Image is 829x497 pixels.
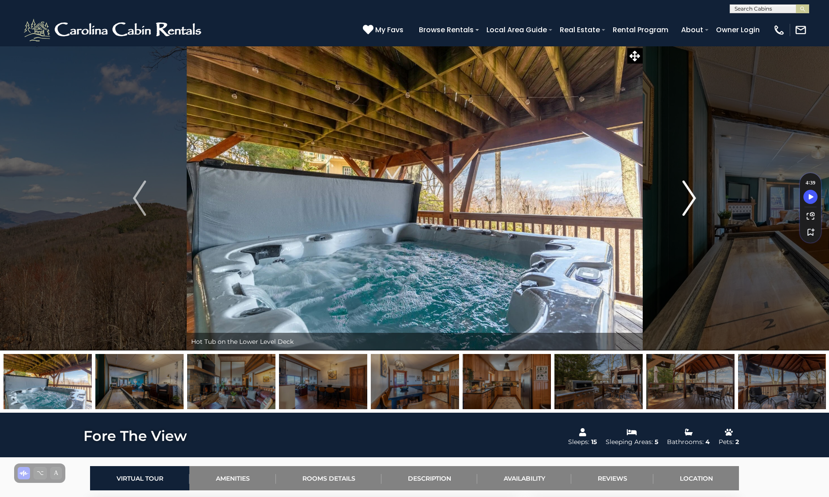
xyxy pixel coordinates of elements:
[773,24,785,36] img: phone-regular-white.png
[363,24,406,36] a: My Favs
[189,466,276,490] a: Amenities
[4,354,92,409] img: 167420629
[93,46,187,350] button: Previous
[276,466,381,490] a: Rooms Details
[95,354,184,409] img: 167420619
[279,354,367,409] img: 167420598
[371,354,459,409] img: 167420599
[414,22,478,38] a: Browse Rentals
[133,181,146,216] img: arrow
[683,181,696,216] img: arrow
[90,466,189,490] a: Virtual Tour
[187,354,275,409] img: 167420595
[646,354,735,409] img: 167420548
[554,354,643,409] img: 167420544
[381,466,477,490] a: Description
[653,466,739,490] a: Location
[795,24,807,36] img: mail-regular-white.png
[22,17,205,43] img: White-1-2.png
[482,22,551,38] a: Local Area Guide
[712,22,764,38] a: Owner Login
[477,466,571,490] a: Availability
[555,22,604,38] a: Real Estate
[642,46,736,350] button: Next
[187,333,643,350] div: Hot Tub on the Lower Level Deck
[375,24,403,35] span: My Favs
[571,466,653,490] a: Reviews
[738,354,826,409] img: 167420630
[608,22,673,38] a: Rental Program
[463,354,551,409] img: 167420596
[677,22,708,38] a: About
